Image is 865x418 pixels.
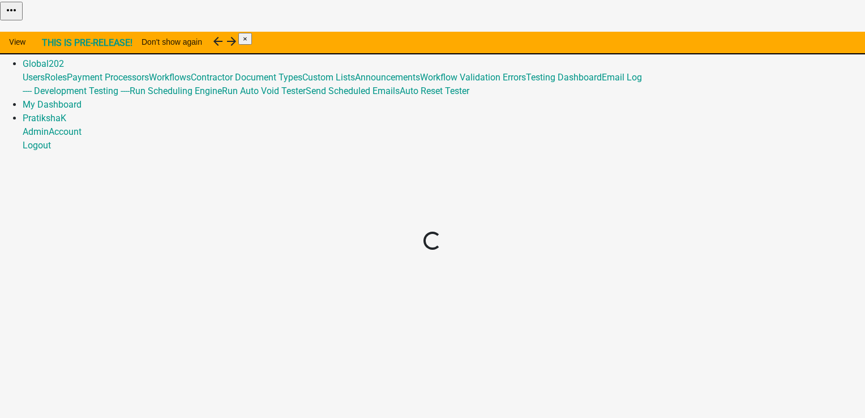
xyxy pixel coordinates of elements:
a: Announcements [355,72,420,83]
a: Workflows [149,72,191,83]
a: Users [23,72,45,83]
a: Account [49,126,82,137]
a: Auto Reset Tester [400,86,469,96]
span: × [243,35,247,43]
a: Contractor Document Types [191,72,302,83]
a: Testing Dashboard [526,72,602,83]
a: PratikshaK [23,113,66,123]
a: Workflow Validation Errors [420,72,526,83]
a: Run Auto Void Tester [222,86,306,96]
a: ---- Development Testing ---- [23,86,130,96]
i: more_horiz [5,3,18,17]
a: Payment Processors [67,72,149,83]
a: My Dashboard [23,99,82,110]
a: Global202 [23,58,64,69]
a: Custom Lists [302,72,355,83]
i: arrow_back [211,35,225,48]
strong: THIS IS PRE-RELEASE! [42,37,132,48]
a: Logout [23,140,51,151]
button: Don't show again [132,32,211,52]
a: Admin [23,126,49,137]
div: Global202 [23,71,865,98]
i: arrow_forward [225,35,238,48]
a: Send Scheduled Emails [306,86,400,96]
a: Run Scheduling Engine [130,86,222,96]
a: Email Log [602,72,642,83]
div: PratikshaK [23,125,865,152]
span: 202 [49,58,64,69]
a: Roles [45,72,67,83]
a: Home [23,31,46,42]
button: Close [238,33,252,45]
